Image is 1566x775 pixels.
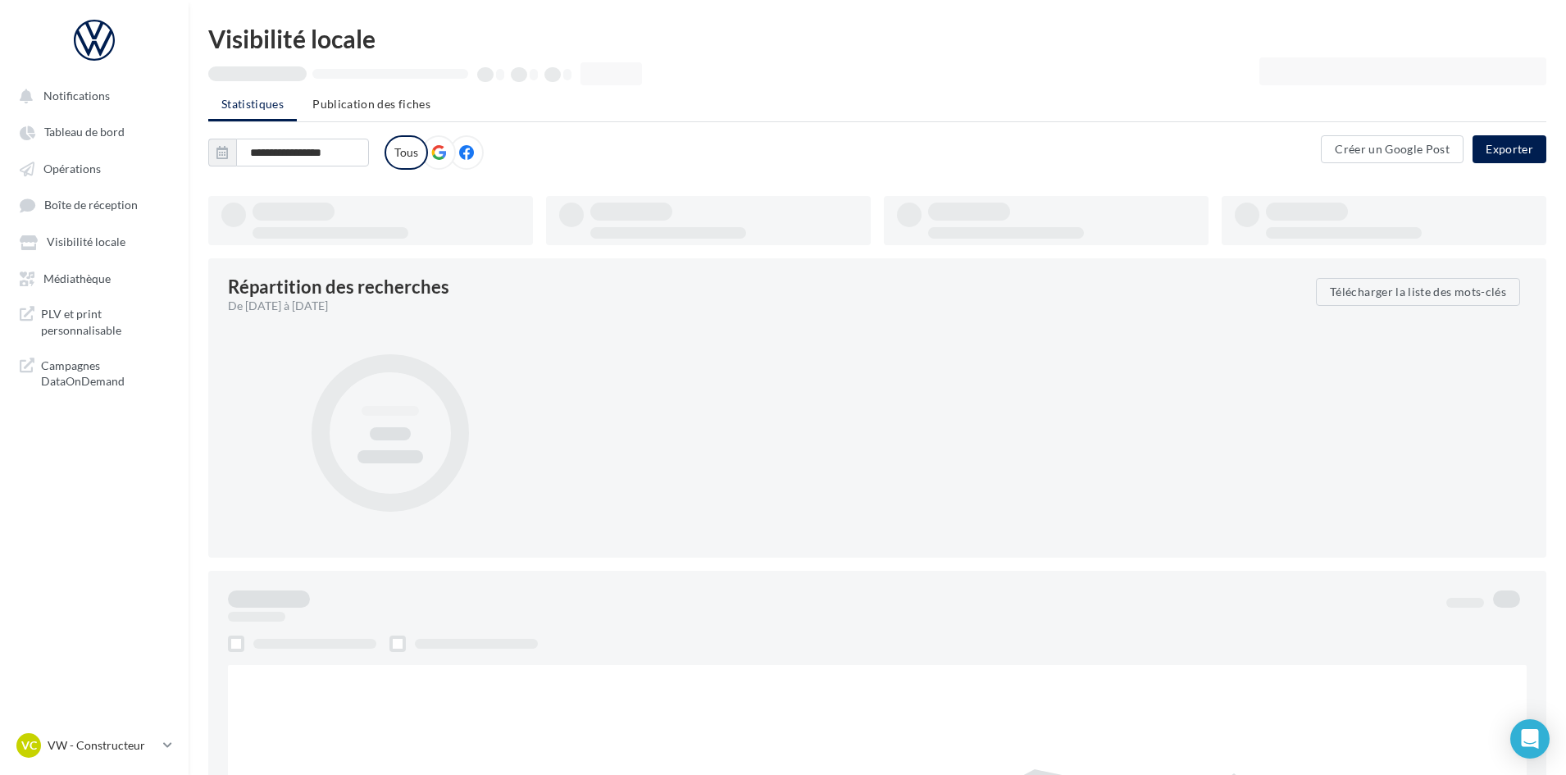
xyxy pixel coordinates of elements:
[228,298,1303,314] div: De [DATE] à [DATE]
[43,162,101,176] span: Opérations
[10,189,179,220] a: Boîte de réception
[10,226,179,256] a: Visibilité locale
[41,358,169,390] span: Campagnes DataOnDemand
[47,235,125,249] span: Visibilité locale
[44,125,125,139] span: Tableau de bord
[44,198,138,212] span: Boîte de réception
[1316,278,1520,306] button: Télécharger la liste des mots-clés
[43,89,110,103] span: Notifications
[10,116,179,146] a: Tableau de bord
[10,80,172,110] button: Notifications
[21,737,37,754] span: VC
[43,271,111,285] span: Médiathèque
[385,135,428,170] label: Tous
[41,306,169,338] span: PLV et print personnalisable
[228,278,449,296] div: Répartition des recherches
[10,263,179,293] a: Médiathèque
[1510,719,1550,759] div: Open Intercom Messenger
[48,737,157,754] p: VW - Constructeur
[13,730,175,761] a: VC VW - Constructeur
[10,153,179,183] a: Opérations
[10,351,179,396] a: Campagnes DataOnDemand
[208,26,1546,51] div: Visibilité locale
[1321,135,1464,163] button: Créer un Google Post
[312,97,430,111] span: Publication des fiches
[1473,135,1546,163] button: Exporter
[10,299,179,344] a: PLV et print personnalisable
